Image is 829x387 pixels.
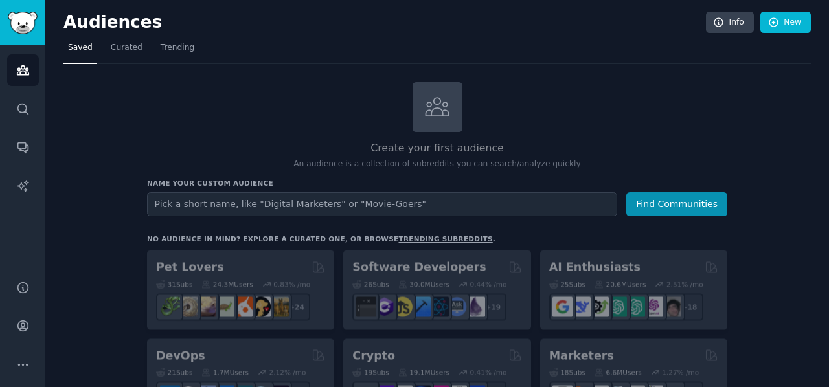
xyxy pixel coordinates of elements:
[429,297,449,317] img: reactnative
[8,12,38,34] img: GummySearch logo
[626,192,727,216] button: Find Communities
[398,235,492,243] a: trending subreddits
[251,297,271,317] img: PetAdvice
[571,297,591,317] img: DeepSeek
[398,280,449,289] div: 30.0M Users
[156,348,205,364] h2: DevOps
[470,280,507,289] div: 0.44 % /mo
[643,297,663,317] img: OpenAIDev
[374,297,394,317] img: csharp
[156,280,192,289] div: 31 Sub s
[160,297,180,317] img: herpetology
[552,297,573,317] img: GoogleGeminiAI
[63,38,97,64] a: Saved
[549,260,641,276] h2: AI Enthusiasts
[63,12,706,33] h2: Audiences
[356,297,376,317] img: software
[269,368,306,377] div: 2.12 % /mo
[447,297,467,317] img: AskComputerScience
[196,297,216,317] img: leopardgeckos
[68,42,93,54] span: Saved
[676,293,703,320] div: + 18
[106,38,147,64] a: Curated
[398,368,449,377] div: 19.1M Users
[283,293,310,320] div: + 24
[147,192,617,216] input: Pick a short name, like "Digital Marketers" or "Movie-Goers"
[178,297,198,317] img: ballpython
[661,297,681,317] img: ArtificalIntelligence
[269,297,289,317] img: dogbreed
[465,297,485,317] img: elixir
[411,297,431,317] img: iOSProgramming
[147,159,727,170] p: An audience is a collection of subreddits you can search/analyze quickly
[147,179,727,188] h3: Name your custom audience
[273,280,310,289] div: 0.83 % /mo
[706,12,754,34] a: Info
[595,368,642,377] div: 6.6M Users
[607,297,627,317] img: chatgpt_promptDesign
[549,348,614,364] h2: Marketers
[352,260,486,276] h2: Software Developers
[479,293,506,320] div: + 19
[760,12,811,34] a: New
[549,280,585,289] div: 25 Sub s
[156,260,224,276] h2: Pet Lovers
[201,368,249,377] div: 1.7M Users
[147,234,495,243] div: No audience in mind? Explore a curated one, or browse .
[147,140,727,157] h2: Create your first audience
[625,297,645,317] img: chatgpt_prompts_
[233,297,253,317] img: cockatiel
[214,297,234,317] img: turtle
[392,297,413,317] img: learnjavascript
[595,280,646,289] div: 20.6M Users
[111,42,142,54] span: Curated
[156,368,192,377] div: 21 Sub s
[352,368,389,377] div: 19 Sub s
[470,368,507,377] div: 0.41 % /mo
[156,38,199,64] a: Trending
[352,280,389,289] div: 26 Sub s
[352,348,395,364] h2: Crypto
[666,280,703,289] div: 2.51 % /mo
[589,297,609,317] img: AItoolsCatalog
[201,280,253,289] div: 24.3M Users
[161,42,194,54] span: Trending
[549,368,585,377] div: 18 Sub s
[662,368,699,377] div: 1.27 % /mo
